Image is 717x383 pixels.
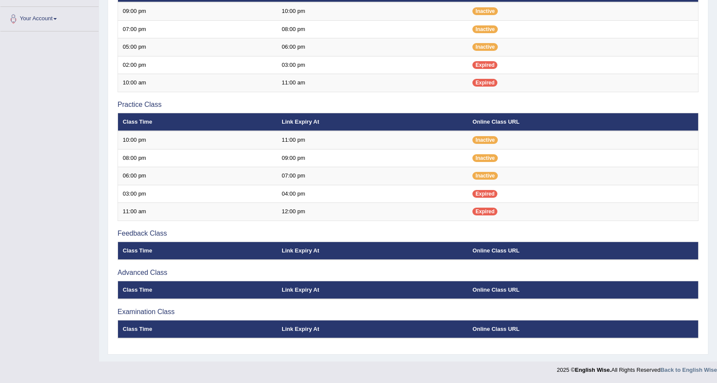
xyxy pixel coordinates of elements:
[277,203,468,221] td: 12:00 pm
[277,2,468,20] td: 10:00 pm
[118,269,698,277] h3: Advanced Class
[468,113,698,131] th: Online Class URL
[0,7,99,28] a: Your Account
[277,242,468,260] th: Link Expiry At
[118,74,277,92] td: 10:00 am
[118,320,277,338] th: Class Time
[118,20,277,38] td: 07:00 pm
[277,20,468,38] td: 08:00 pm
[118,2,277,20] td: 09:00 pm
[557,361,717,374] div: 2025 © All Rights Reserved
[277,113,468,131] th: Link Expiry At
[118,113,277,131] th: Class Time
[472,190,497,198] span: Expired
[277,167,468,185] td: 07:00 pm
[472,7,498,15] span: Inactive
[118,185,277,203] td: 03:00 pm
[277,38,468,56] td: 06:00 pm
[118,149,277,167] td: 08:00 pm
[472,208,497,215] span: Expired
[277,131,468,149] td: 11:00 pm
[472,172,498,180] span: Inactive
[118,38,277,56] td: 05:00 pm
[118,230,698,237] h3: Feedback Class
[472,25,498,33] span: Inactive
[277,149,468,167] td: 09:00 pm
[118,167,277,185] td: 06:00 pm
[468,242,698,260] th: Online Class URL
[472,61,497,69] span: Expired
[118,308,698,316] h3: Examination Class
[472,43,498,51] span: Inactive
[472,136,498,144] span: Inactive
[277,56,468,74] td: 03:00 pm
[118,101,698,109] h3: Practice Class
[277,185,468,203] td: 04:00 pm
[468,320,698,338] th: Online Class URL
[472,154,498,162] span: Inactive
[277,281,468,299] th: Link Expiry At
[118,242,277,260] th: Class Time
[468,281,698,299] th: Online Class URL
[575,367,611,373] strong: English Wise.
[472,79,497,87] span: Expired
[277,320,468,338] th: Link Expiry At
[118,56,277,74] td: 02:00 pm
[118,203,277,221] td: 11:00 am
[277,74,468,92] td: 11:00 am
[118,131,277,149] td: 10:00 pm
[118,281,277,299] th: Class Time
[661,367,717,373] a: Back to English Wise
